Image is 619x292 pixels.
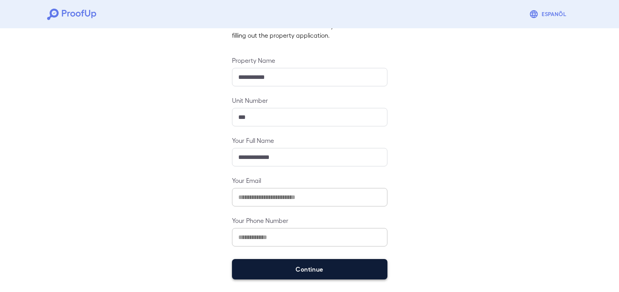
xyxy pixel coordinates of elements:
[232,21,387,40] p: Please enter the same information you used when filling out the property application.
[526,6,572,22] button: Espanõl
[232,259,387,279] button: Continue
[232,176,387,185] label: Your Email
[232,56,387,65] label: Property Name
[232,136,387,145] label: Your Full Name
[232,216,387,225] label: Your Phone Number
[232,96,387,105] label: Unit Number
